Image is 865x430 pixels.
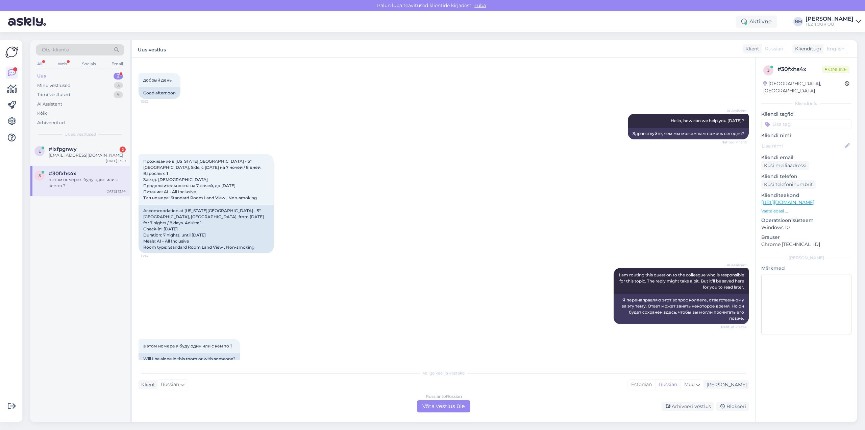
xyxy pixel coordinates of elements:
div: Я перенаправляю этот вопрос коллеге, ответственному за эту тему. Ответ может занять некоторое вре... [614,294,749,324]
div: 9 [114,91,123,98]
span: 3 [39,173,41,178]
div: Good afternoon [139,87,180,99]
div: Will I be alone in this room or with someone? [139,353,240,365]
div: TEZ TOUR OÜ [806,22,854,27]
p: Vaata edasi ... [761,208,851,214]
span: Russian [765,45,783,52]
div: [PERSON_NAME] [761,255,851,261]
div: Russian to Russian [426,393,462,400]
span: #30fxhs4x [49,171,76,177]
span: Otsi kliente [42,46,69,53]
p: Operatsioonisüsteem [761,217,851,224]
div: Kliendi info [761,100,851,107]
div: Võta vestlus üle [417,400,470,412]
span: Uued vestlused [65,131,96,137]
div: Blokeeri [716,402,749,411]
div: Kõik [37,110,47,117]
input: Lisa nimi [762,142,844,150]
div: Küsi telefoninumbrit [761,180,816,189]
div: Klienditugi [792,45,821,52]
div: 3 [114,82,123,89]
span: Nähtud ✓ 13:14 [721,324,747,330]
span: Nähtud ✓ 13:13 [721,140,747,145]
p: Chrome [TECHNICAL_ID] [761,241,851,248]
span: 13:13 [141,99,166,104]
input: Lisa tag [761,119,851,129]
div: Здравствуйте, чем мы можем вам помочь сегодня? [628,128,749,139]
div: Tiimi vestlused [37,91,70,98]
div: Aktiivne [736,16,777,28]
div: Socials [81,60,97,68]
div: Minu vestlused [37,82,71,89]
div: Klient [743,45,759,52]
span: Luba [472,2,488,8]
div: 2 [114,73,123,80]
span: I am routing this question to the colleague who is responsible for this topic. The reply might ta... [619,272,745,290]
div: Küsi meiliaadressi [761,161,809,170]
div: # 30fxhs4x [777,65,822,73]
a: [PERSON_NAME]TEZ TOUR OÜ [806,16,861,27]
label: Uus vestlus [138,44,166,53]
p: Brauser [761,234,851,241]
div: [EMAIL_ADDRESS][DOMAIN_NAME] [49,152,126,158]
span: #lxfpgnwy [49,146,77,152]
span: 13:14 [141,253,166,258]
div: Klient [139,381,155,388]
p: Kliendi email [761,154,851,161]
div: Web [56,60,68,68]
div: Russian [655,380,681,390]
div: AI Assistent [37,101,62,108]
span: Hello, how can we help you [DATE]? [671,118,744,123]
span: Russian [161,381,179,388]
span: AI Assistent [721,108,747,113]
p: Kliendi tag'id [761,111,851,118]
div: [DATE] 13:14 [105,189,126,194]
div: Valige keel ja vastake [139,370,749,376]
div: Uus [37,73,46,80]
div: [DATE] 13:19 [106,158,126,163]
span: English [827,45,844,52]
div: 2 [120,146,126,153]
div: [PERSON_NAME] [704,381,747,388]
img: Askly Logo [5,46,18,59]
p: Klienditeekond [761,192,851,199]
div: Email [110,60,124,68]
p: Märkmed [761,265,851,272]
div: [GEOGRAPHIC_DATA], [GEOGRAPHIC_DATA] [763,80,845,94]
span: в этом номере я буду один или с кем то ? [143,343,232,348]
span: добрый день [143,77,172,83]
div: Arhiveeri vestlus [662,402,714,411]
span: Muu [684,381,695,387]
a: [URL][DOMAIN_NAME] [761,199,814,205]
p: Kliendi nimi [761,132,851,139]
span: Online [822,66,849,73]
div: NM [793,17,803,26]
div: [PERSON_NAME] [806,16,854,22]
span: l [39,149,41,154]
div: All [36,60,44,68]
p: Kliendi telefon [761,173,851,180]
div: в этом номере я буду один или с кем то ? [49,177,126,189]
span: AI Assistent [721,263,747,268]
div: Arhiveeritud [37,119,65,126]
div: Accommodation at [US_STATE][GEOGRAPHIC_DATA] - 5* [GEOGRAPHIC_DATA], [GEOGRAPHIC_DATA], from [DAT... [139,205,274,253]
span: 3 [767,68,770,73]
div: Estonian [628,380,655,390]
p: Windows 10 [761,224,851,231]
span: Проживание в [US_STATE][GEOGRAPHIC_DATA] - 5* [GEOGRAPHIC_DATA], Side, c [DATE] на 7 ночей / 8 дн... [143,159,263,200]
